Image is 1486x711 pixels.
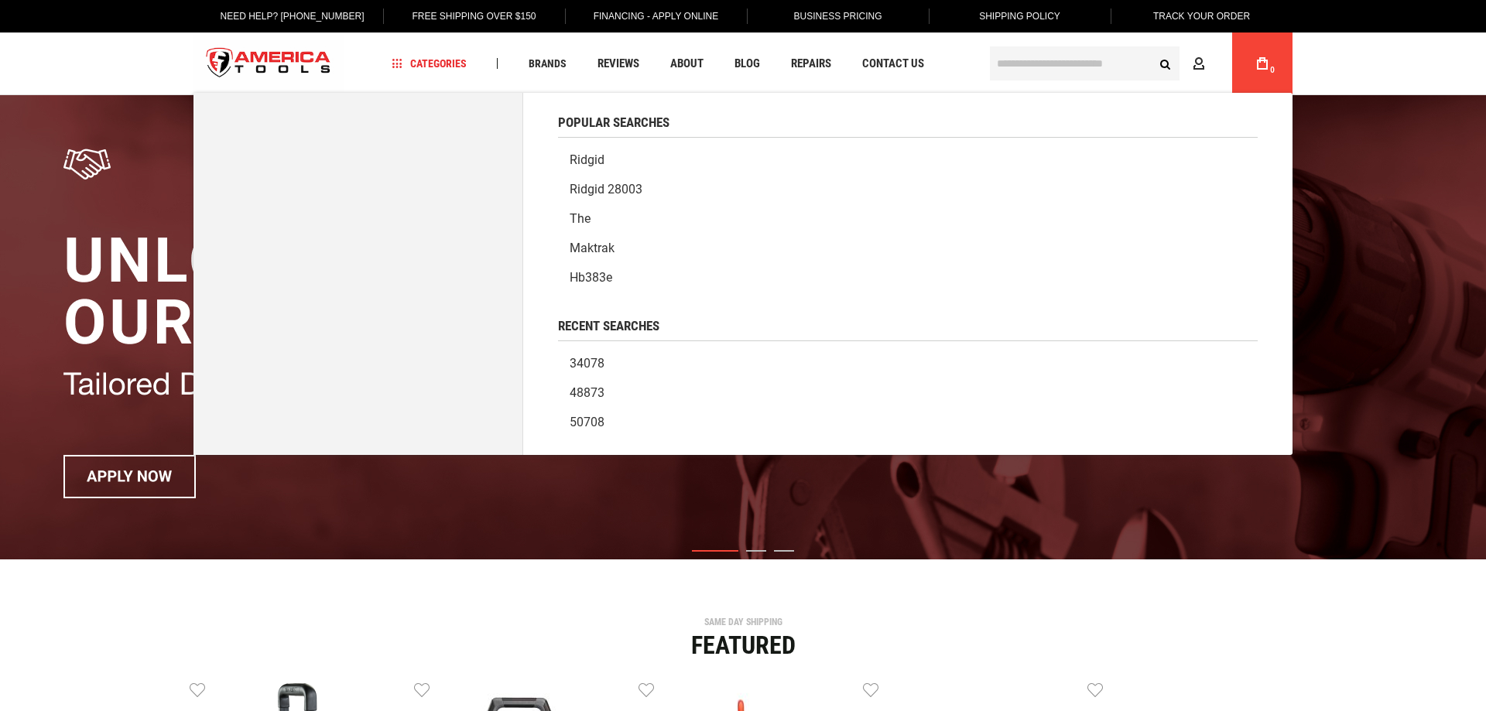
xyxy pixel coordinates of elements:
[558,408,1258,437] a: 50708
[784,53,838,74] a: Repairs
[558,320,659,333] span: Recent Searches
[862,58,924,70] span: Contact Us
[791,58,831,70] span: Repairs
[558,349,1258,378] a: 34078
[1150,49,1180,78] button: Search
[663,53,710,74] a: About
[558,145,1258,175] a: Ridgid
[591,53,646,74] a: Reviews
[558,175,1258,204] a: Ridgid 28003
[193,35,344,93] a: store logo
[855,53,931,74] a: Contact Us
[1270,66,1275,74] span: 0
[734,58,760,70] span: Blog
[558,234,1258,263] a: Maktrak
[522,53,574,74] a: Brands
[529,58,567,69] span: Brands
[558,116,669,129] span: Popular Searches
[190,617,1296,627] div: SAME DAY SHIPPING
[392,58,467,69] span: Categories
[193,35,344,93] img: America Tools
[558,263,1258,292] a: Hb383e
[597,58,639,70] span: Reviews
[979,11,1060,22] span: Shipping Policy
[728,53,767,74] a: Blog
[385,53,474,74] a: Categories
[558,378,1258,408] a: 48873
[558,204,1258,234] a: The
[1248,32,1277,94] a: 0
[670,58,704,70] span: About
[190,633,1296,658] div: Featured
